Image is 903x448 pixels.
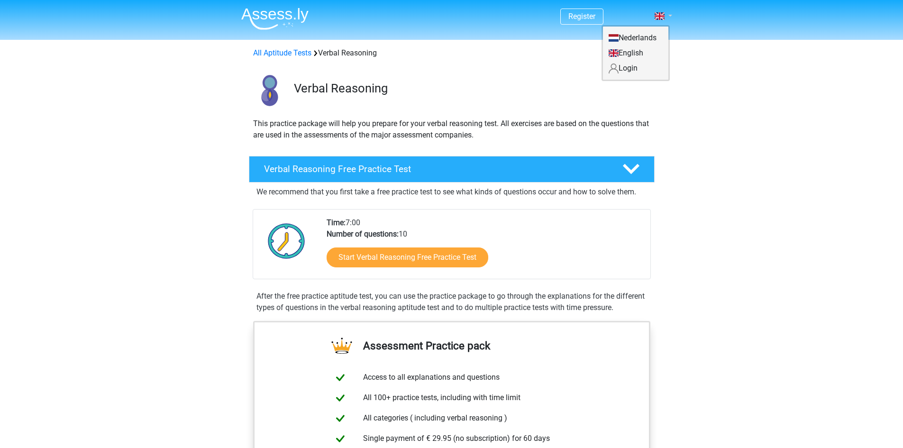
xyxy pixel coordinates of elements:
img: Clock [263,217,310,265]
div: After the free practice aptitude test, you can use the practice package to go through the explana... [253,291,651,313]
h4: Verbal Reasoning Free Practice Test [264,164,607,174]
img: Assessly [241,8,309,30]
b: Number of questions: [327,229,399,238]
a: Nederlands [603,30,668,46]
h3: Verbal Reasoning [294,81,647,96]
a: All Aptitude Tests [253,48,311,57]
p: This practice package will help you prepare for your verbal reasoning test. All exercises are bas... [253,118,650,141]
a: English [603,46,668,61]
b: Time: [327,218,346,227]
div: Verbal Reasoning [249,47,654,59]
a: Login [603,61,668,76]
img: verbal reasoning [249,70,290,110]
p: We recommend that you first take a free practice test to see what kinds of questions occur and ho... [256,186,647,198]
a: Verbal Reasoning Free Practice Test [245,156,658,183]
a: Start Verbal Reasoning Free Practice Test [327,247,488,267]
a: Register [568,12,595,21]
div: 7:00 10 [319,217,650,279]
